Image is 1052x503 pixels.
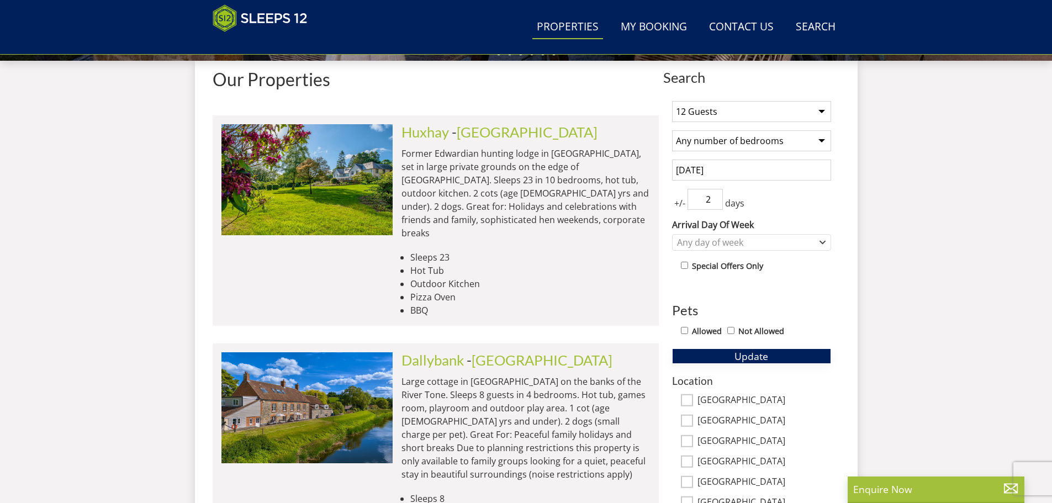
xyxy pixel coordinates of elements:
li: Outdoor Kitchen [410,277,650,290]
span: Update [734,350,768,363]
a: Properties [532,15,603,40]
h3: Location [672,375,831,386]
a: Dallybank [401,352,464,368]
img: Sleeps 12 [213,4,308,32]
img: duxhams-somerset-holiday-accomodation-sleeps-12.original.jpg [221,124,393,235]
iframe: Customer reviews powered by Trustpilot [207,39,323,48]
span: Search [663,70,840,85]
label: [GEOGRAPHIC_DATA] [697,476,831,489]
li: Sleeps 23 [410,251,650,264]
p: Enquire Now [853,482,1019,496]
a: Contact Us [705,15,778,40]
a: Search [791,15,840,40]
label: Special Offers Only [692,260,763,272]
p: Large cottage in [GEOGRAPHIC_DATA] on the banks of the River Tone. Sleeps 8 guests in 4 bedrooms.... [401,375,650,481]
label: Not Allowed [738,325,784,337]
label: Allowed [692,325,722,337]
p: Former Edwardian hunting lodge in [GEOGRAPHIC_DATA], set in large private grounds on the edge of ... [401,147,650,240]
li: Pizza Oven [410,290,650,304]
span: - [452,124,598,140]
a: Huxhay [401,124,449,140]
a: [GEOGRAPHIC_DATA] [457,124,598,140]
label: [GEOGRAPHIC_DATA] [697,456,831,468]
a: [GEOGRAPHIC_DATA] [472,352,612,368]
h1: Our Properties [213,70,659,89]
span: +/- [672,197,688,210]
span: days [723,197,747,210]
button: Update [672,348,831,364]
li: Hot Tub [410,264,650,277]
label: [GEOGRAPHIC_DATA] [697,415,831,427]
span: - [467,352,612,368]
img: riverside-somerset-holiday-accommodation-home-sleeps-8.original.jpg [221,352,393,463]
div: Combobox [672,234,831,251]
label: Arrival Day Of Week [672,218,831,231]
label: [GEOGRAPHIC_DATA] [697,436,831,448]
input: Arrival Date [672,160,831,181]
div: Any day of week [674,236,817,248]
a: My Booking [616,15,691,40]
h3: Pets [672,303,831,317]
label: [GEOGRAPHIC_DATA] [697,395,831,407]
li: BBQ [410,304,650,317]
